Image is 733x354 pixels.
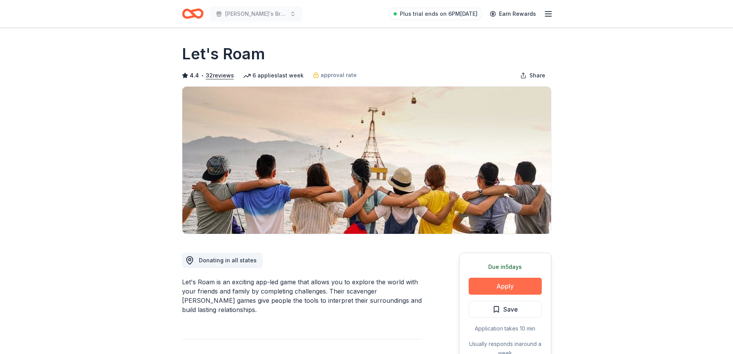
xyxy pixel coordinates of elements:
button: Share [514,68,551,83]
h1: Let's Roam [182,43,265,65]
a: approval rate [313,70,357,80]
span: 4.4 [190,71,199,80]
span: Share [529,71,545,80]
button: Apply [469,278,542,295]
button: [PERSON_NAME]'s Breast Benefit [210,6,302,22]
a: Earn Rewards [485,7,541,21]
a: Plus trial ends on 6PM[DATE] [389,8,482,20]
a: Home [182,5,204,23]
button: Save [469,301,542,318]
button: 32reviews [206,71,234,80]
img: Image for Let's Roam [182,87,551,234]
span: approval rate [321,70,357,80]
div: Due in 5 days [469,262,542,272]
div: Application takes 10 min [469,324,542,333]
span: [PERSON_NAME]'s Breast Benefit [225,9,287,18]
span: • [201,72,204,79]
span: Save [503,304,518,314]
span: Plus trial ends on 6PM[DATE] [400,9,478,18]
div: 6 applies last week [243,71,304,80]
span: Donating in all states [199,257,257,263]
div: Let's Roam is an exciting app-led game that allows you to explore the world with your friends and... [182,277,422,314]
